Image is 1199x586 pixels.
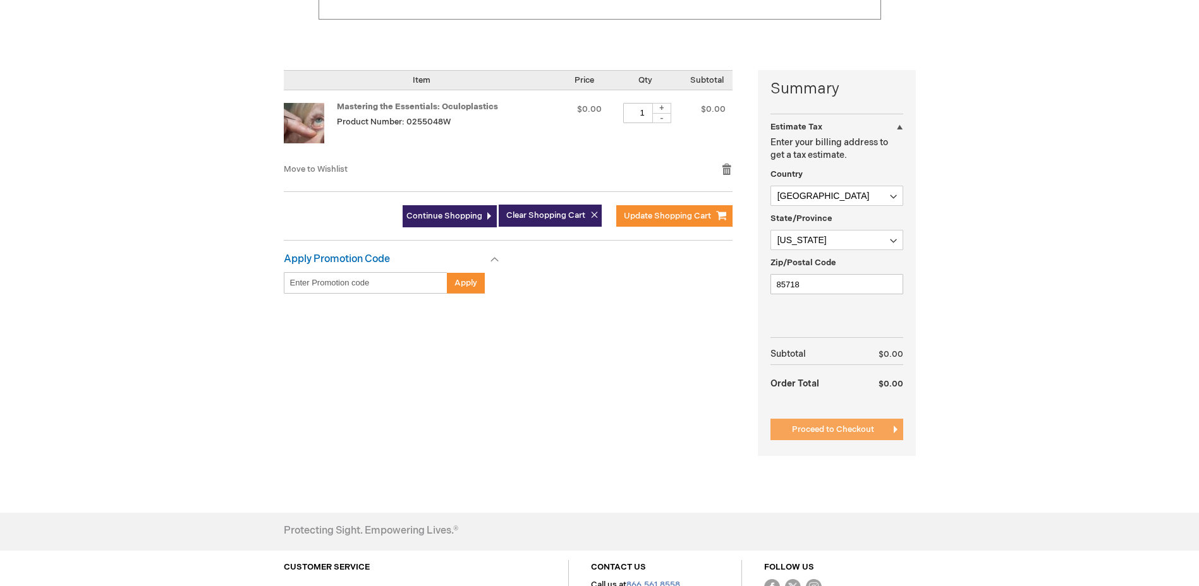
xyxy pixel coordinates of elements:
span: Subtotal [690,75,724,85]
span: Zip/Postal Code [770,258,836,268]
span: $0.00 [879,379,903,389]
span: Price [575,75,594,85]
span: Update Shopping Cart [624,211,711,221]
span: Product Number: 0255048W [337,117,451,127]
th: Subtotal [770,344,853,365]
span: Continue Shopping [406,211,482,221]
strong: Summary [770,78,903,100]
h4: Protecting Sight. Empowering Lives.® [284,525,458,537]
span: Proceed to Checkout [792,424,874,434]
input: Qty [623,103,661,123]
span: $0.00 [577,104,602,114]
img: Mastering the Essentials: Oculoplastics [284,103,324,143]
input: Enter Promotion code [284,272,447,294]
a: Move to Wishlist [284,164,348,174]
a: Mastering the Essentials: Oculoplastics [284,103,337,151]
button: Proceed to Checkout [770,419,903,440]
a: Continue Shopping [403,205,497,227]
span: Country [770,169,803,179]
button: Apply [447,272,485,294]
span: State/Province [770,213,832,224]
span: Apply [454,278,477,288]
strong: Apply Promotion Code [284,253,390,265]
p: Enter your billing address to get a tax estimate. [770,136,903,162]
button: Clear Shopping Cart [499,205,602,227]
div: + [652,103,671,114]
span: Item [413,75,430,85]
div: - [652,113,671,123]
span: $0.00 [879,349,903,359]
button: Update Shopping Cart [616,205,733,227]
span: Clear Shopping Cart [506,210,585,220]
a: CONTACT US [591,562,646,572]
span: $0.00 [701,104,726,114]
strong: Estimate Tax [770,122,822,132]
a: Mastering the Essentials: Oculoplastics [337,102,498,112]
a: CUSTOMER SERVICE [284,562,370,572]
a: FOLLOW US [764,562,814,572]
span: Qty [638,75,652,85]
strong: Order Total [770,372,819,394]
